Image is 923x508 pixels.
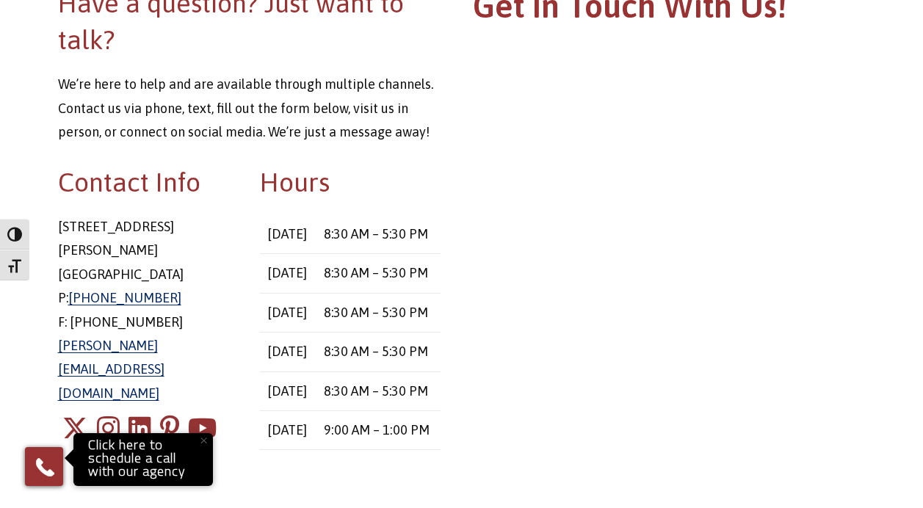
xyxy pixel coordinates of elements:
a: Instagram [97,405,120,451]
time: 9:00 AM – 1:00 PM [324,422,430,438]
p: [STREET_ADDRESS] [PERSON_NAME][GEOGRAPHIC_DATA] P: F: [PHONE_NUMBER] [58,215,239,405]
time: 8:30 AM – 5:30 PM [324,383,428,399]
h2: Hours [260,164,441,200]
a: [PERSON_NAME][EMAIL_ADDRESS][DOMAIN_NAME] [58,338,164,401]
time: 8:30 AM – 5:30 PM [324,265,428,280]
a: Pinterest [160,405,179,451]
time: 8:30 AM – 5:30 PM [324,226,428,242]
p: We’re here to help and are available through multiple channels. Contact us via phone, text, fill ... [58,73,441,144]
td: [DATE] [260,333,316,371]
td: [DATE] [260,215,316,254]
a: LinkedIn [129,405,151,451]
a: Youtube [188,405,217,451]
h2: Contact Info [58,164,239,200]
td: [DATE] [260,293,316,332]
time: 8:30 AM – 5:30 PM [324,344,428,359]
a: X [62,405,88,451]
td: [DATE] [260,410,316,449]
a: [PHONE_NUMBER] [68,290,181,305]
td: [DATE] [260,371,316,410]
td: [DATE] [260,254,316,293]
time: 8:30 AM – 5:30 PM [324,305,428,320]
